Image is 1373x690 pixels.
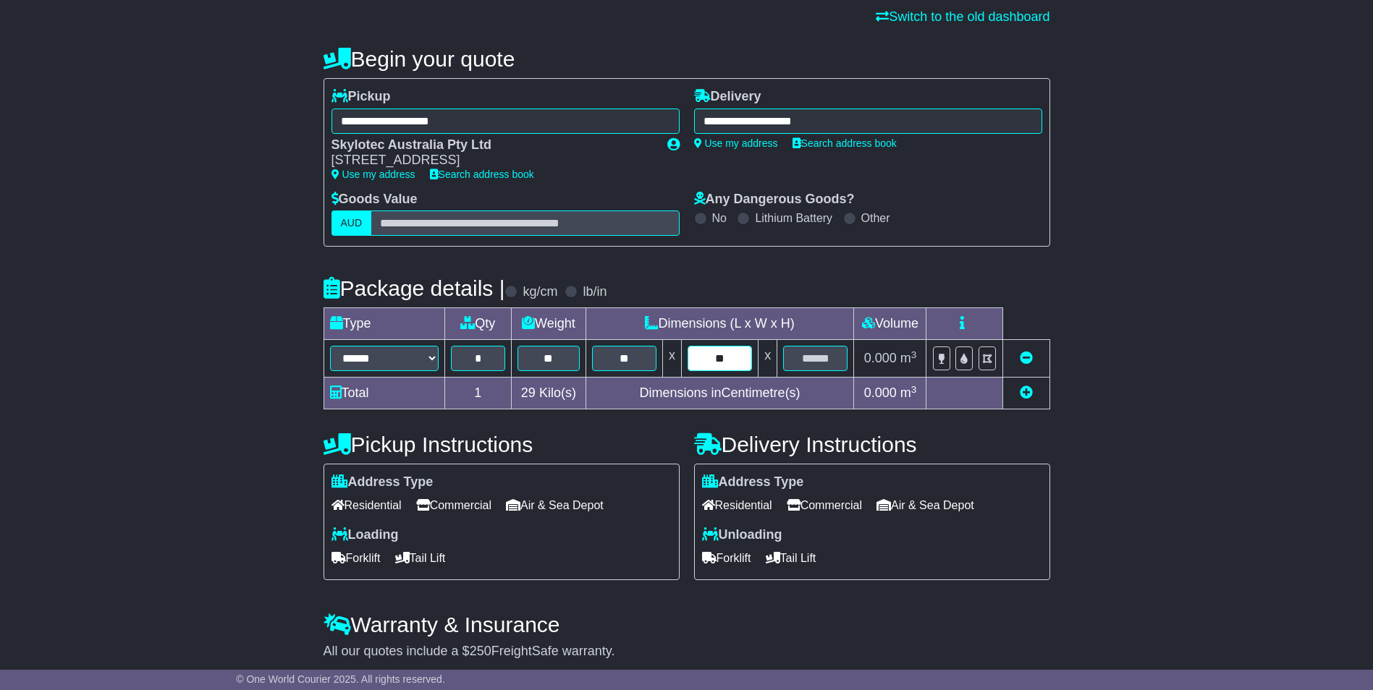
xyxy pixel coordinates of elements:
[702,547,751,569] span: Forklift
[911,384,917,395] sup: 3
[662,340,681,378] td: x
[324,308,444,340] td: Type
[766,547,816,569] span: Tail Lift
[324,644,1050,660] div: All our quotes include a $ FreightSafe warranty.
[861,211,890,225] label: Other
[712,211,727,225] label: No
[583,284,607,300] label: lb/in
[430,169,534,180] a: Search address book
[521,386,536,400] span: 29
[331,527,399,543] label: Loading
[331,89,391,105] label: Pickup
[331,192,418,208] label: Goods Value
[876,494,974,516] span: Air & Sea Depot
[331,210,372,236] label: AUD
[324,378,444,409] td: Total
[755,211,832,225] label: Lithium Battery
[512,378,586,409] td: Kilo(s)
[324,433,680,456] h4: Pickup Instructions
[506,494,604,516] span: Air & Sea Depot
[586,308,854,340] td: Dimensions (L x W x H)
[416,494,491,516] span: Commercial
[236,673,445,685] span: © One World Courier 2025. All rights reserved.
[331,169,415,180] a: Use my address
[331,494,402,516] span: Residential
[586,378,854,409] td: Dimensions in Centimetre(s)
[1020,386,1033,400] a: Add new item
[512,308,586,340] td: Weight
[324,47,1050,71] h4: Begin your quote
[759,340,777,378] td: x
[694,433,1050,456] h4: Delivery Instructions
[702,474,804,490] label: Address Type
[876,9,1049,24] a: Switch to the old dashboard
[523,284,557,300] label: kg/cm
[331,474,434,490] label: Address Type
[900,351,917,365] span: m
[395,547,446,569] span: Tail Lift
[864,386,897,400] span: 0.000
[702,494,772,516] span: Residential
[694,89,761,105] label: Delivery
[793,137,897,149] a: Search address book
[1020,351,1033,365] a: Remove this item
[864,351,897,365] span: 0.000
[324,613,1050,636] h4: Warranty & Insurance
[324,276,505,300] h4: Package details |
[702,527,782,543] label: Unloading
[331,153,653,169] div: [STREET_ADDRESS]
[444,378,512,409] td: 1
[331,137,653,153] div: Skylotec Australia Pty Ltd
[470,644,491,658] span: 250
[787,494,862,516] span: Commercial
[694,137,778,149] a: Use my address
[900,386,917,400] span: m
[854,308,926,340] td: Volume
[444,308,512,340] td: Qty
[911,349,917,360] sup: 3
[331,547,381,569] span: Forklift
[694,192,855,208] label: Any Dangerous Goods?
